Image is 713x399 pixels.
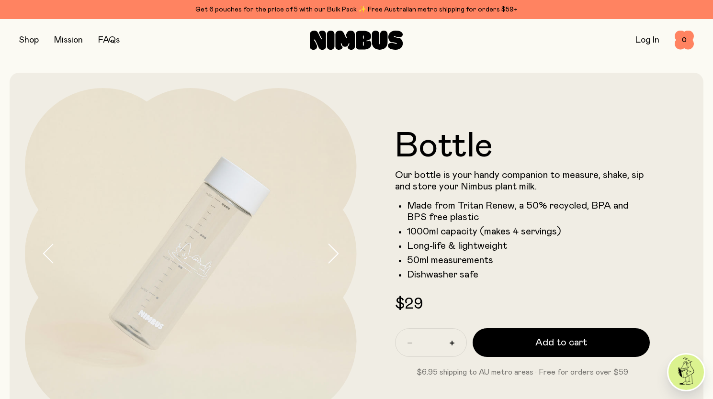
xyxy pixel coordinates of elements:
[395,169,650,192] p: Our bottle is your handy companion to measure, shake, sip and store your Nimbus plant milk.
[407,255,650,266] li: 50ml measurements
[535,336,587,349] span: Add to cart
[407,200,650,223] li: Made from Tritan Renew, a 50% recycled, BPA and BPS free plastic
[395,366,650,378] p: $6.95 shipping to AU metro areas · Free for orders over $59
[473,328,650,357] button: Add to cart
[98,36,120,44] a: FAQs
[19,4,694,15] div: Get 6 pouches for the price of 5 with our Bulk Pack ✨ Free Australian metro shipping for orders $59+
[635,36,659,44] a: Log In
[407,269,650,280] li: Dishwasher safe
[395,129,650,164] h1: Bottle
[668,355,704,390] img: agent
[407,240,650,252] li: Long-life & lightweight
[675,31,694,50] button: 0
[407,226,650,237] li: 1000ml capacity (makes 4 servings)
[395,297,423,312] span: $29
[54,36,83,44] a: Mission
